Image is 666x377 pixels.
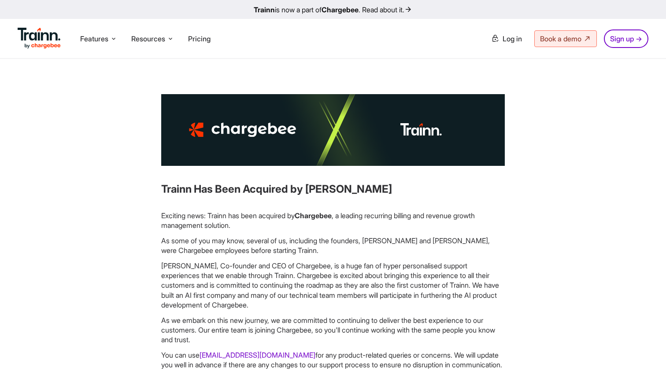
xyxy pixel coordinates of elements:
[540,34,581,43] span: Book a demo
[503,34,522,43] span: Log in
[18,28,61,49] img: Trainn Logo
[161,261,505,310] p: [PERSON_NAME], Co-founder and CEO of Chargebee, is a huge fan of hyper personalised support exper...
[254,5,275,14] b: Trainn
[534,30,597,47] a: Book a demo
[161,315,505,345] p: As we embark on this new journey, we are committed to continuing to deliver the best experience t...
[161,236,505,256] p: As some of you may know, several of us, including the founders, [PERSON_NAME] and [PERSON_NAME], ...
[161,182,505,197] h3: Trainn Has Been Acquired by [PERSON_NAME]
[486,31,527,47] a: Log in
[161,211,505,231] p: Exciting news: Trainn has been acquired by , a leading recurring billing and revenue growth manag...
[80,34,108,44] span: Features
[295,211,332,220] b: Chargebee
[188,34,211,43] a: Pricing
[161,94,505,166] img: Partner Training built on Trainn | Buildops
[604,29,648,48] a: Sign up →
[161,350,505,370] p: You can use for any product-related queries or concerns. We will update you well in advance if th...
[131,34,165,44] span: Resources
[200,351,315,359] a: [EMAIL_ADDRESS][DOMAIN_NAME]
[322,5,359,14] b: Chargebee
